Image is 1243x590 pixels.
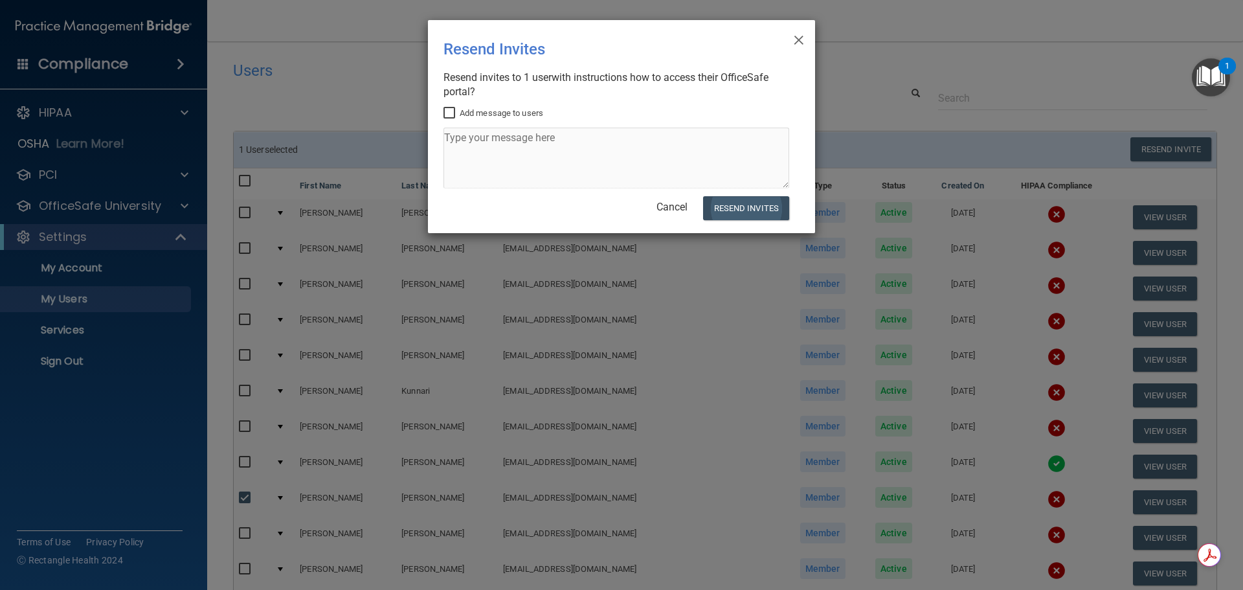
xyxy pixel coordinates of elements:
div: Resend Invites [443,30,746,68]
label: Add message to users [443,106,543,121]
input: Add message to users [443,108,458,119]
div: 1 [1225,66,1229,83]
div: Resend invites to 1 user with instructions how to access their OfficeSafe portal? [443,71,789,99]
button: Resend Invites [703,196,789,220]
iframe: Drift Widget Chat Controller [1019,498,1227,550]
a: Cancel [656,201,688,213]
button: Open Resource Center, 1 new notification [1192,58,1230,96]
span: × [793,25,805,51]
